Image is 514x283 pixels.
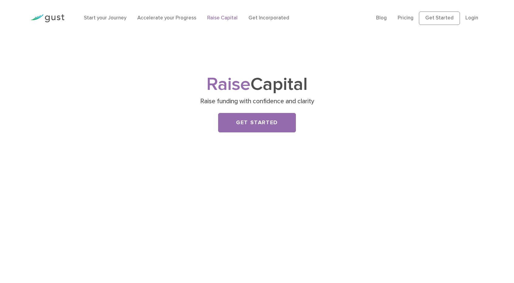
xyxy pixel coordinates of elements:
[207,15,238,21] a: Raise Capital
[419,12,460,25] a: Get Started
[30,14,64,22] img: Gust Logo
[207,73,251,95] span: Raise
[376,15,387,21] a: Blog
[139,97,375,106] p: Raise funding with confidence and clarity
[137,76,377,93] h1: Capital
[137,15,196,21] a: Accelerate your Progress
[398,15,413,21] a: Pricing
[84,15,126,21] a: Start your Journey
[218,113,296,132] a: Get Started
[248,15,289,21] a: Get Incorporated
[465,15,478,21] a: Login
